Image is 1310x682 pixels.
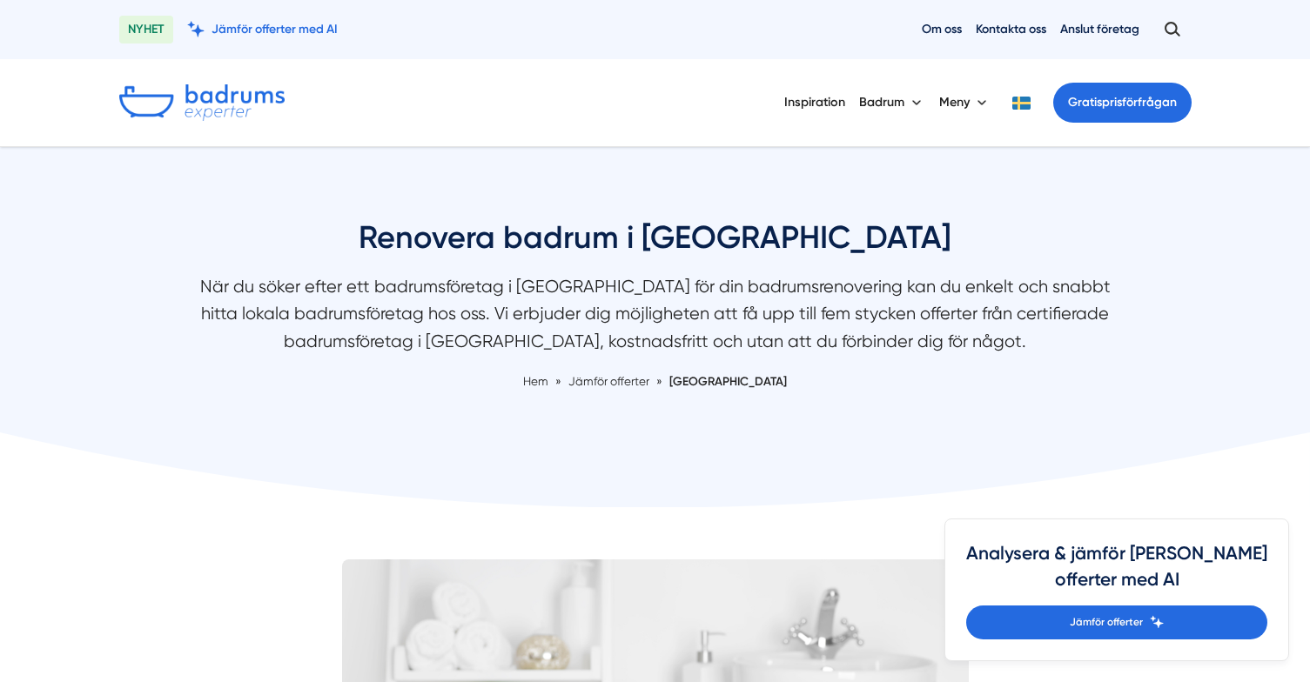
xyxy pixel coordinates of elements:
p: När du söker efter ett badrumsföretag i [GEOGRAPHIC_DATA] för din badrumsrenovering kan du enkelt... [194,273,1117,364]
a: Om oss [922,21,962,37]
img: Badrumsexperter.se logotyp [119,84,285,121]
span: Jämför offerter med AI [212,21,338,37]
a: Jämför offerter [966,605,1267,639]
button: Badrum [859,80,925,125]
a: Gratisprisförfrågan [1053,83,1192,123]
span: Jämför offerter [568,374,649,388]
a: Hem [523,374,548,388]
span: » [656,372,662,391]
a: Inspiration [784,80,845,124]
h4: Analysera & jämför [PERSON_NAME] offerter med AI [966,540,1267,605]
span: » [555,372,561,391]
a: Jämför offerter [568,374,652,388]
a: [GEOGRAPHIC_DATA] [669,374,787,388]
a: Anslut företag [1060,21,1139,37]
button: Meny [939,80,991,125]
nav: Breadcrumb [194,372,1117,391]
span: Jämför offerter [1070,614,1143,631]
span: Gratis [1068,95,1102,110]
a: Kontakta oss [976,21,1046,37]
a: Jämför offerter med AI [187,21,338,37]
span: NYHET [119,16,173,43]
h1: Renovera badrum i [GEOGRAPHIC_DATA] [194,217,1117,273]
